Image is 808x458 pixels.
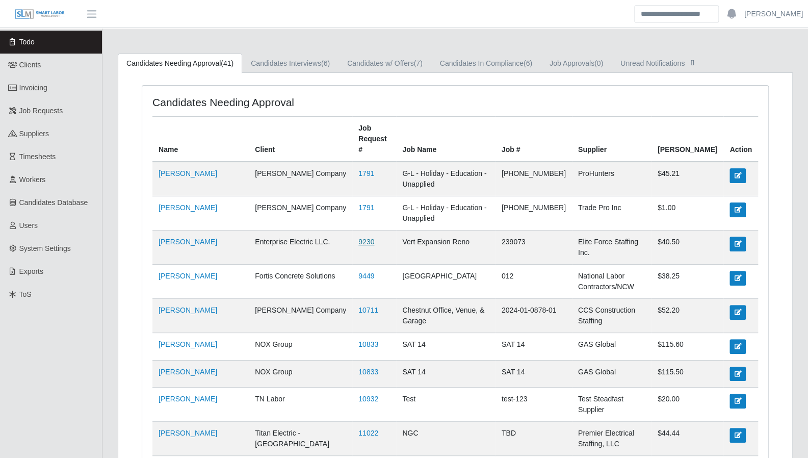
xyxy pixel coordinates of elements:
[159,340,217,348] a: [PERSON_NAME]
[594,59,603,67] span: (0)
[221,59,233,67] span: (41)
[396,299,496,333] td: Chestnut Office, Venue, & Garage
[19,290,32,298] span: ToS
[159,429,217,437] a: [PERSON_NAME]
[396,265,496,299] td: [GEOGRAPHIC_DATA]
[249,422,352,456] td: Titan Electric - [GEOGRAPHIC_DATA]
[19,107,63,115] span: Job Requests
[396,196,496,231] td: G-L - Holiday - Education - Unapplied
[159,272,217,280] a: [PERSON_NAME]
[249,117,352,162] th: Client
[249,231,352,265] td: Enterprise Electric LLC.
[651,265,723,299] td: $38.25
[396,422,496,456] td: NGC
[249,333,352,360] td: NOX Group
[19,130,49,138] span: Suppliers
[249,388,352,422] td: TN Labor
[496,265,572,299] td: 012
[19,198,88,207] span: Candidates Database
[19,61,41,69] span: Clients
[651,360,723,387] td: $115.50
[524,59,532,67] span: (6)
[541,54,612,73] a: Job Approvals
[159,368,217,376] a: [PERSON_NAME]
[572,333,651,360] td: GAS Global
[14,9,65,20] img: SLM Logo
[496,231,572,265] td: 239073
[496,333,572,360] td: SAT 14
[572,265,651,299] td: National Labor Contractors/NCW
[358,203,374,212] a: 1791
[496,117,572,162] th: Job #
[19,84,47,92] span: Invoicing
[651,231,723,265] td: $40.50
[496,388,572,422] td: test-123
[159,169,217,177] a: [PERSON_NAME]
[19,152,56,161] span: Timesheets
[572,388,651,422] td: Test Steadfast Supplier
[496,196,572,231] td: [PHONE_NUMBER]
[358,429,378,437] a: 11022
[651,299,723,333] td: $52.20
[651,162,723,196] td: $45.21
[496,299,572,333] td: 2024-01-0878-01
[159,306,217,314] a: [PERSON_NAME]
[242,54,338,73] a: Candidates Interviews
[396,162,496,196] td: G-L - Holiday - Education - Unapplied
[19,221,38,230] span: Users
[572,299,651,333] td: CCS Construction Staffing
[249,196,352,231] td: [PERSON_NAME] Company
[19,244,71,252] span: System Settings
[249,265,352,299] td: Fortis Concrete Solutions
[496,360,572,387] td: SAT 14
[358,340,378,348] a: 10833
[396,388,496,422] td: Test
[651,196,723,231] td: $1.00
[396,117,496,162] th: Job Name
[152,117,249,162] th: Name
[651,388,723,422] td: $20.00
[358,395,378,403] a: 10932
[612,54,706,73] a: Unread Notifications
[572,231,651,265] td: Elite Force Staffing Inc.
[496,162,572,196] td: [PHONE_NUMBER]
[352,117,396,162] th: Job Request #
[159,238,217,246] a: [PERSON_NAME]
[572,360,651,387] td: GAS Global
[338,54,431,73] a: Candidates w/ Offers
[152,96,396,109] h4: Candidates Needing Approval
[249,299,352,333] td: [PERSON_NAME] Company
[358,306,378,314] a: 10711
[358,368,378,376] a: 10833
[572,196,651,231] td: Trade Pro Inc
[414,59,423,67] span: (7)
[358,272,374,280] a: 9449
[19,38,35,46] span: Todo
[651,117,723,162] th: [PERSON_NAME]
[159,203,217,212] a: [PERSON_NAME]
[321,59,330,67] span: (6)
[396,231,496,265] td: Vert Expansion Reno
[19,175,46,184] span: Workers
[249,360,352,387] td: NOX Group
[159,395,217,403] a: [PERSON_NAME]
[118,54,242,73] a: Candidates Needing Approval
[651,333,723,360] td: $115.60
[723,117,758,162] th: Action
[572,422,651,456] td: Premier Electrical Staffing, LLC
[744,9,803,19] a: [PERSON_NAME]
[496,422,572,456] td: TBD
[19,267,43,275] span: Exports
[396,360,496,387] td: SAT 14
[431,54,541,73] a: Candidates In Compliance
[687,58,697,66] span: []
[651,422,723,456] td: $44.44
[396,333,496,360] td: SAT 14
[634,5,719,23] input: Search
[358,169,374,177] a: 1791
[572,162,651,196] td: ProHunters
[572,117,651,162] th: Supplier
[358,238,374,246] a: 9230
[249,162,352,196] td: [PERSON_NAME] Company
